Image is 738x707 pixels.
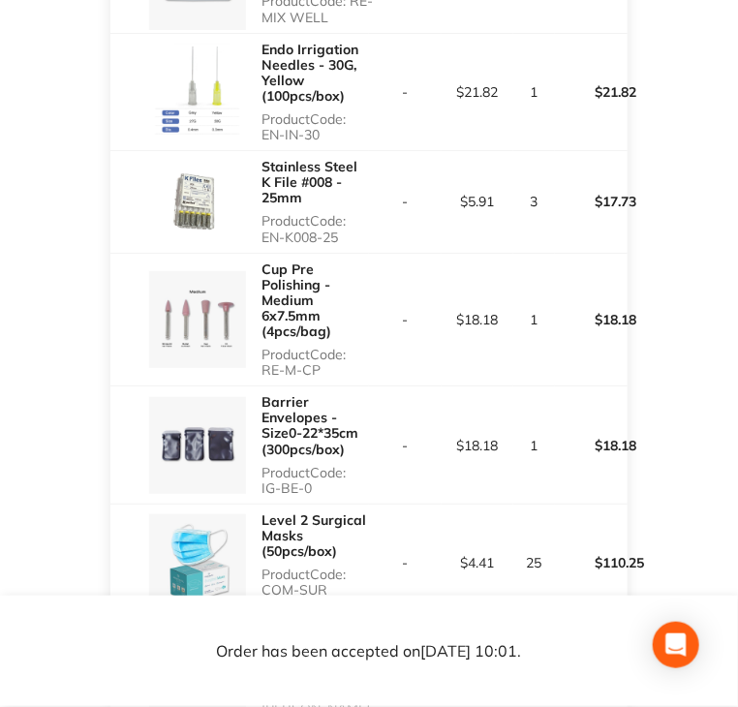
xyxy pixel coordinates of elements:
p: $4.41 [443,555,513,570]
p: $21.82 [556,69,633,115]
p: $5.91 [443,194,513,209]
p: Order has been accepted on [DATE] 10:01 . [217,643,522,661]
p: $110.25 [556,539,633,586]
p: $18.18 [556,296,633,343]
div: Open Intercom Messenger [653,622,699,668]
a: Barrier Envelopes - Size0-22*35cm (300pcs/box) [261,393,358,457]
p: - [370,194,441,209]
p: Product Code: EN-K008-25 [261,213,369,244]
p: $17.73 [556,178,633,225]
a: Cup Pre Polishing - Medium 6x7.5mm (4pcs/bag) [261,261,331,340]
p: Product Code: EN-IN-30 [261,111,369,142]
p: Product Code: COM-SUR MASK [261,567,369,613]
p: 1 [514,312,554,327]
p: - [370,312,441,327]
p: 3 [514,194,554,209]
a: Level 2 Surgical Masks (50pcs/box) [261,511,366,560]
img: M3BlYmMxYQ [149,44,246,140]
p: Product Code: IG-BE-0 [261,465,369,496]
p: - [370,555,441,570]
p: 1 [514,84,554,100]
img: aDhpdm5tcg [149,271,246,368]
p: $18.18 [443,438,513,453]
img: NHNrb29oYw [149,153,246,250]
p: Product Code: RE-M-CP [261,347,369,378]
p: $18.18 [443,312,513,327]
p: $18.18 [556,422,633,469]
p: - [370,438,441,453]
p: $21.82 [443,84,513,100]
a: Stainless Steel K File #008 - 25mm [261,158,357,206]
p: 1 [514,438,554,453]
p: - [370,84,441,100]
p: 25 [514,555,554,570]
img: bXMxMWU1cw [149,514,246,611]
img: dW1nNTFxYw [149,397,246,494]
a: Endo Irrigation Needles - 30G, Yellow (100pcs/box) [261,41,358,105]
